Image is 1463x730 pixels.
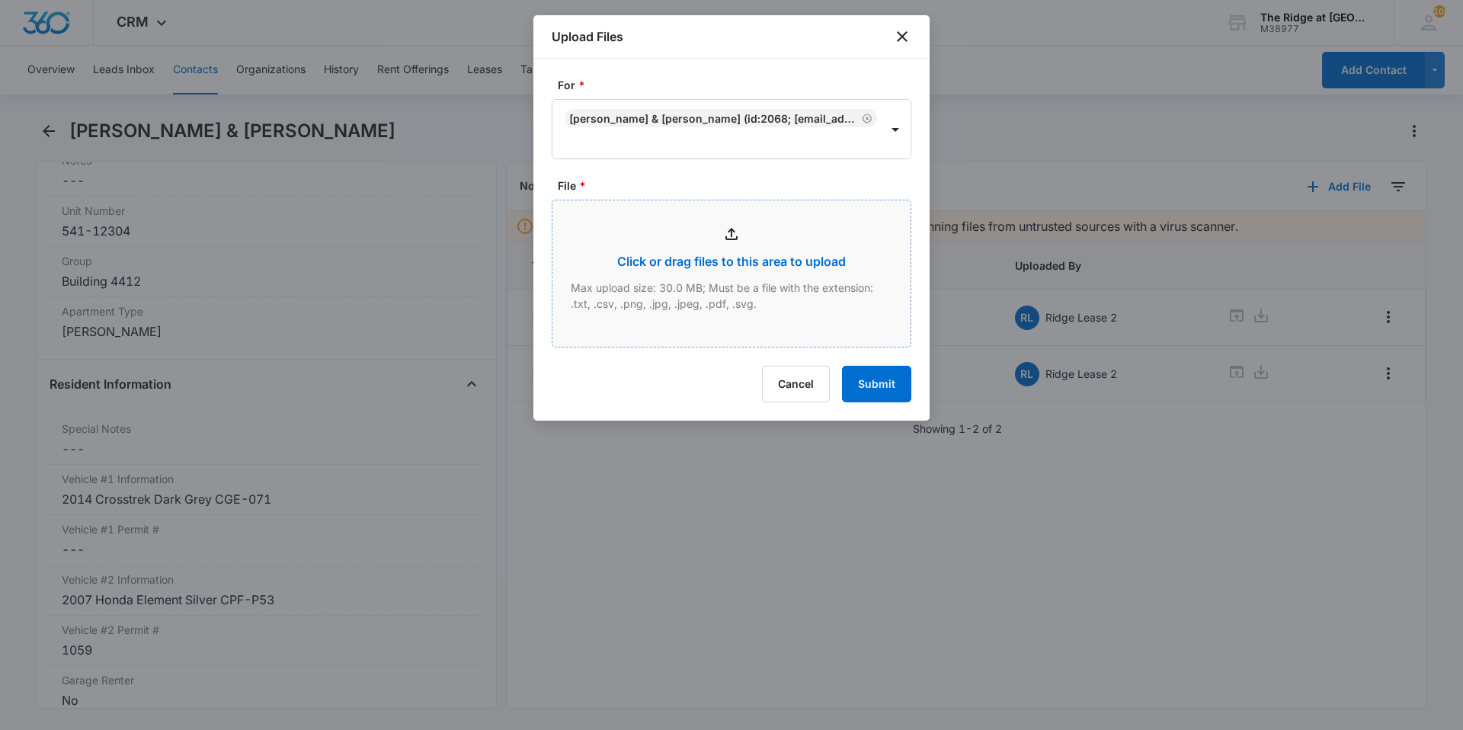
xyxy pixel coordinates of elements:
[558,178,917,194] label: File
[762,366,830,402] button: Cancel
[558,77,917,93] label: For
[859,113,872,123] div: Remove Neliah Rodriguez & Ryan Mowry (ID:2068; neliahmr@icloud.com; 9703086406)
[552,27,623,46] h1: Upload Files
[842,366,911,402] button: Submit
[569,112,859,125] div: [PERSON_NAME] & [PERSON_NAME] (ID:2068; [EMAIL_ADDRESS][DOMAIN_NAME]; 9703086406)
[893,27,911,46] button: close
